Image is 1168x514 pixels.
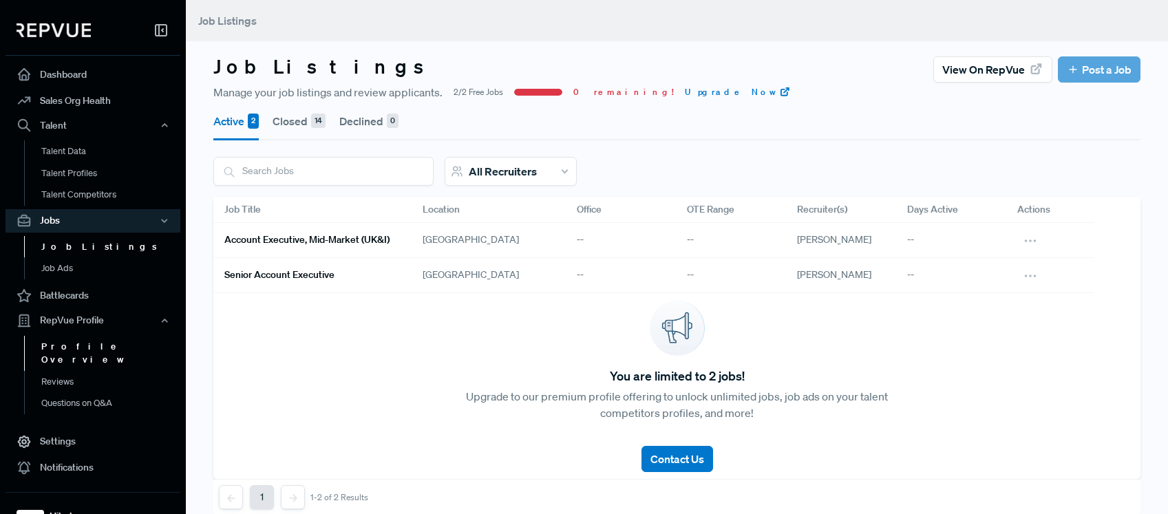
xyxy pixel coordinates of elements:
[445,388,909,421] p: Upgrade to our premium profile offering to unlock unlimited jobs, job ads on your talent competit...
[17,23,91,37] img: RepVue
[310,493,368,502] div: 1-2 of 2 Results
[387,114,399,129] div: 0
[566,258,676,293] div: --
[24,236,199,258] a: Job Listings
[469,164,537,178] span: All Recruiters
[896,258,1006,293] div: --
[907,202,958,217] span: Days Active
[6,309,180,332] button: RepVue Profile
[423,202,460,217] span: Location
[24,162,199,184] a: Talent Profiles
[24,392,199,414] a: Questions on Q&A
[6,429,180,455] a: Settings
[24,336,199,371] a: Profile Overview
[311,114,326,129] div: 14
[219,485,368,509] nav: pagination
[797,233,871,246] span: [PERSON_NAME]
[281,485,305,509] button: Next
[797,268,871,281] span: [PERSON_NAME]
[24,371,199,393] a: Reviews
[676,258,786,293] div: --
[224,269,335,281] h6: Senior Account Executive
[6,455,180,481] a: Notifications
[685,86,791,98] a: Upgrade Now
[454,86,503,98] span: 2/2 Free Jobs
[676,223,786,258] div: --
[573,86,674,98] span: 0 remaining!
[6,87,180,114] a: Sales Org Health
[224,264,390,287] a: Senior Account Executive
[6,209,180,233] button: Jobs
[933,56,1052,83] button: View on RepVue
[641,435,713,472] a: Contact Us
[248,114,259,129] div: 2
[213,55,436,78] h3: Job Listings
[198,14,257,28] span: Job Listings
[650,452,704,466] span: Contact Us
[423,268,519,282] span: [GEOGRAPHIC_DATA]
[650,301,705,356] img: announcement
[577,202,602,217] span: Office
[610,367,745,385] span: You are limited to 2 jobs!
[641,446,713,472] button: Contact Us
[224,202,261,217] span: Job Title
[273,102,326,140] button: Closed 14
[423,233,519,247] span: [GEOGRAPHIC_DATA]
[224,228,390,252] a: Account Executive, Mid-market (UK&I)
[942,61,1025,78] span: View on RepVue
[224,234,390,246] h6: Account Executive, Mid-market (UK&I)
[250,485,274,509] button: 1
[6,283,180,309] a: Battlecards
[24,257,199,279] a: Job Ads
[24,184,199,206] a: Talent Competitors
[687,202,734,217] span: OTE Range
[213,102,259,140] button: Active 2
[6,61,180,87] a: Dashboard
[797,202,847,217] span: Recruiter(s)
[566,223,676,258] div: --
[1017,202,1050,217] span: Actions
[219,485,243,509] button: Previous
[24,140,199,162] a: Talent Data
[896,223,1006,258] div: --
[214,158,433,184] input: Search Jobs
[339,102,399,140] button: Declined 0
[213,84,443,100] span: Manage your job listings and review applicants.
[6,114,180,137] button: Talent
